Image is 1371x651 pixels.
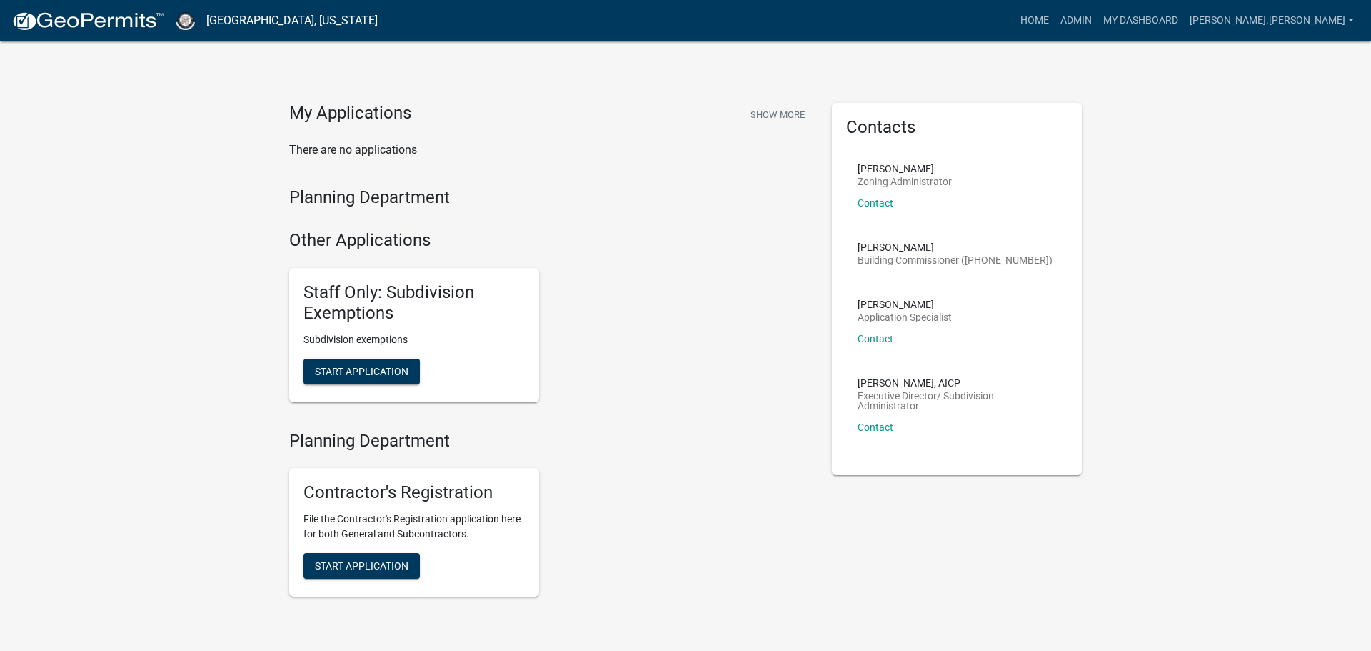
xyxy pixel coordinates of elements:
[303,553,420,579] button: Start Application
[289,187,810,208] h4: Planning Department
[858,422,893,433] a: Contact
[303,482,525,503] h5: Contractor's Registration
[176,11,195,30] img: Cass County, Indiana
[858,164,952,174] p: [PERSON_NAME]
[289,230,810,251] h4: Other Applications
[846,117,1068,138] h5: Contacts
[315,365,408,377] span: Start Application
[289,230,810,413] wm-workflow-list-section: Other Applications
[303,282,525,324] h5: Staff Only: Subdivision Exemptions
[858,299,952,309] p: [PERSON_NAME]
[303,332,525,347] p: Subdivision exemptions
[289,103,411,124] h4: My Applications
[315,560,408,572] span: Start Application
[303,512,525,542] p: File the Contractor's Registration application here for both General and Subcontractors.
[858,255,1053,265] p: Building Commissioner ([PHONE_NUMBER])
[745,103,810,126] button: Show More
[1098,7,1184,34] a: My Dashboard
[858,242,1053,252] p: [PERSON_NAME]
[858,197,893,209] a: Contact
[858,312,952,322] p: Application Specialist
[303,359,420,384] button: Start Application
[1055,7,1098,34] a: Admin
[858,391,1056,411] p: Executive Director/ Subdivision Administrator
[1015,7,1055,34] a: Home
[858,177,952,187] p: Zoning Administrator
[858,378,1056,388] p: [PERSON_NAME], AICP
[206,9,378,33] a: [GEOGRAPHIC_DATA], [US_STATE]
[289,431,810,452] h4: Planning Department
[858,333,893,344] a: Contact
[1184,7,1360,34] a: [PERSON_NAME].[PERSON_NAME]
[289,141,810,159] p: There are no applications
